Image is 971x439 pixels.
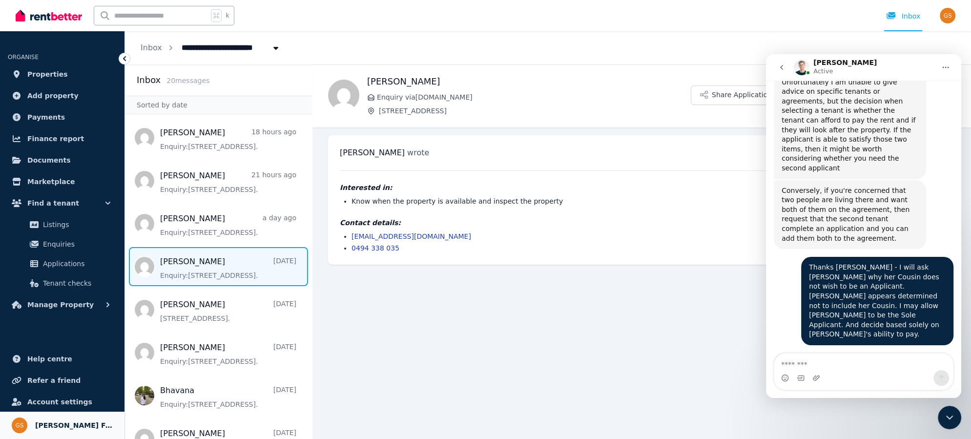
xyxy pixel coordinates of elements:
[367,75,691,88] h1: [PERSON_NAME]
[8,371,117,390] a: Refer a friend
[27,68,68,80] span: Properties
[8,150,117,170] a: Documents
[8,172,117,191] a: Marketplace
[766,54,961,398] iframe: Intercom live chat
[27,299,94,311] span: Manage Property
[160,342,296,366] a: [PERSON_NAME][DATE]Enquiry:[STREET_ADDRESS].
[27,197,79,209] span: Find a tenant
[27,375,81,386] span: Refer a friend
[27,396,92,408] span: Account settings
[377,92,691,102] span: Enquiry via [DOMAIN_NAME]
[12,273,113,293] a: Tenant checks
[160,127,296,151] a: [PERSON_NAME]18 hours agoEnquiry:[STREET_ADDRESS].
[12,254,113,273] a: Applications
[43,238,109,250] span: Enquiries
[27,176,75,188] span: Marketplace
[160,213,296,237] a: [PERSON_NAME]a day agoEnquiry:[STREET_ADDRESS].
[8,392,117,412] a: Account settings
[8,349,117,369] a: Help centre
[43,258,109,270] span: Applications
[407,148,429,157] span: wrote
[886,11,920,21] div: Inbox
[160,299,296,323] a: [PERSON_NAME][DATE][STREET_ADDRESS].
[8,129,117,148] a: Finance report
[226,12,229,20] span: k
[27,90,79,102] span: Add property
[351,244,399,252] a: 0494 338 035
[125,31,296,64] nav: Breadcrumb
[8,86,117,105] a: Add property
[8,64,117,84] a: Properties
[8,193,117,213] button: Find a tenant
[12,215,113,234] a: Listings
[160,170,296,194] a: [PERSON_NAME]21 hours agoEnquiry:[STREET_ADDRESS].
[340,148,405,157] span: [PERSON_NAME]
[166,77,209,84] span: 20 message s
[691,85,796,105] button: Share Application Link
[379,106,691,116] span: [STREET_ADDRESS]
[43,277,109,289] span: Tenant checks
[12,234,113,254] a: Enquiries
[141,43,162,52] a: Inbox
[328,80,359,111] img: Jathusni
[27,353,72,365] span: Help centre
[340,218,944,228] h4: Contact details:
[12,418,27,433] img: Stanyer Family Super Pty Ltd ATF Stanyer Family Super
[160,385,296,409] a: Bhavana[DATE]Enquiry:[STREET_ADDRESS].
[27,133,84,145] span: Finance report
[938,406,961,429] iframe: Intercom live chat
[8,54,39,61] span: ORGANISE
[340,183,944,192] h4: Interested in:
[940,8,955,23] img: Stanyer Family Super Pty Ltd ATF Stanyer Family Super
[35,419,113,431] span: [PERSON_NAME] Family Super Pty Ltd ATF [PERSON_NAME] Family Super
[8,107,117,127] a: Payments
[27,154,71,166] span: Documents
[8,295,117,314] button: Manage Property
[16,8,82,23] img: RentBetter
[160,256,296,280] a: [PERSON_NAME][DATE]Enquiry:[STREET_ADDRESS].
[27,111,65,123] span: Payments
[43,219,109,230] span: Listings
[351,232,471,240] a: [EMAIL_ADDRESS][DOMAIN_NAME]
[125,96,312,114] div: Sorted by date
[351,196,944,206] li: Know when the property is available and inspect the property
[137,73,161,87] h2: Inbox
